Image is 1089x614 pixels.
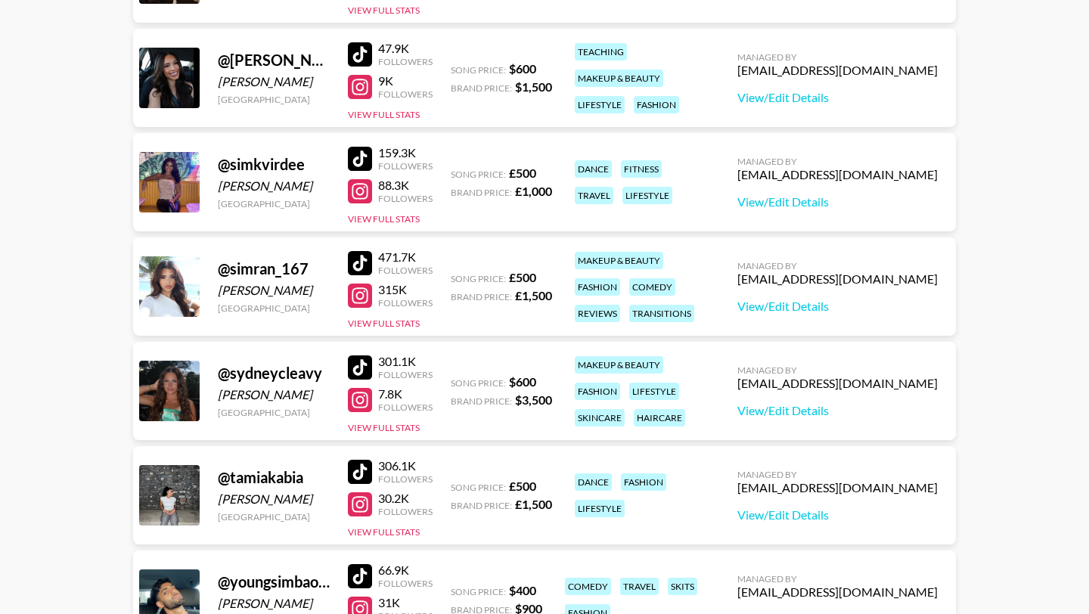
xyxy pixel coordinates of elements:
div: comedy [629,278,675,296]
strong: $ 400 [509,583,536,597]
span: Brand Price: [451,82,512,94]
div: [EMAIL_ADDRESS][DOMAIN_NAME] [737,585,938,600]
div: Followers [378,578,433,589]
strong: $ 3,500 [515,392,552,407]
div: dance [575,160,612,178]
div: makeup & beauty [575,252,663,269]
div: teaching [575,43,627,60]
div: 315K [378,282,433,297]
div: Followers [378,473,433,485]
div: makeup & beauty [575,356,663,374]
div: [EMAIL_ADDRESS][DOMAIN_NAME] [737,271,938,287]
div: [EMAIL_ADDRESS][DOMAIN_NAME] [737,167,938,182]
div: @ simran_167 [218,259,330,278]
span: Brand Price: [451,291,512,302]
div: @ youngsimbaofficial [218,572,330,591]
div: [GEOGRAPHIC_DATA] [218,511,330,523]
div: makeup & beauty [575,70,663,87]
div: comedy [565,578,611,595]
div: Followers [378,265,433,276]
div: skincare [575,409,625,426]
button: View Full Stats [348,109,420,120]
button: View Full Stats [348,318,420,329]
strong: £ 1,000 [515,184,552,198]
span: Song Price: [451,482,506,493]
div: 7.8K [378,386,433,402]
div: 30.2K [378,491,433,506]
div: [GEOGRAPHIC_DATA] [218,302,330,314]
div: lifestyle [575,96,625,113]
div: [GEOGRAPHIC_DATA] [218,407,330,418]
div: [EMAIL_ADDRESS][DOMAIN_NAME] [737,376,938,391]
strong: $ 1,500 [515,79,552,94]
div: dance [575,473,612,491]
button: View Full Stats [348,5,420,16]
div: fashion [621,473,666,491]
div: Followers [378,369,433,380]
div: Managed By [737,260,938,271]
button: View Full Stats [348,213,420,225]
span: Song Price: [451,586,506,597]
span: Brand Price: [451,500,512,511]
div: [EMAIL_ADDRESS][DOMAIN_NAME] [737,480,938,495]
div: [PERSON_NAME] [218,492,330,507]
div: travel [575,187,613,204]
div: Followers [378,56,433,67]
div: Managed By [737,364,938,376]
a: View/Edit Details [737,507,938,523]
div: [EMAIL_ADDRESS][DOMAIN_NAME] [737,63,938,78]
div: [PERSON_NAME] [218,387,330,402]
div: haircare [634,409,685,426]
strong: $ 600 [509,61,536,76]
div: Followers [378,402,433,413]
div: [GEOGRAPHIC_DATA] [218,198,330,209]
div: 159.3K [378,145,433,160]
div: [PERSON_NAME] [218,283,330,298]
div: 66.9K [378,563,433,578]
div: Managed By [737,51,938,63]
div: Followers [378,88,433,100]
strong: £ 500 [509,479,536,493]
div: lifestyle [629,383,679,400]
div: Followers [378,297,433,309]
strong: £ 1,500 [515,288,552,302]
div: 88.3K [378,178,433,193]
div: travel [620,578,659,595]
div: lifestyle [622,187,672,204]
span: Song Price: [451,64,506,76]
div: fitness [621,160,662,178]
div: 471.7K [378,250,433,265]
div: lifestyle [575,500,625,517]
div: Followers [378,193,433,204]
strong: $ 600 [509,374,536,389]
a: View/Edit Details [737,194,938,209]
div: @ [PERSON_NAME].[PERSON_NAME] [218,51,330,70]
div: [PERSON_NAME] [218,74,330,89]
strong: £ 500 [509,270,536,284]
button: View Full Stats [348,422,420,433]
div: Managed By [737,469,938,480]
div: @ tamiakabia [218,468,330,487]
span: Brand Price: [451,395,512,407]
span: Brand Price: [451,187,512,198]
div: fashion [575,383,620,400]
div: [PERSON_NAME] [218,596,330,611]
button: View Full Stats [348,526,420,538]
div: 9K [378,73,433,88]
a: View/Edit Details [737,90,938,105]
span: Song Price: [451,273,506,284]
div: @ simkvirdee [218,155,330,174]
div: Followers [378,506,433,517]
span: Song Price: [451,377,506,389]
div: 31K [378,595,433,610]
div: Followers [378,160,433,172]
a: View/Edit Details [737,299,938,314]
div: Managed By [737,573,938,585]
div: [GEOGRAPHIC_DATA] [218,94,330,105]
div: @ sydneycleavy [218,364,330,383]
span: Song Price: [451,169,506,180]
div: fashion [575,278,620,296]
div: Managed By [737,156,938,167]
div: [PERSON_NAME] [218,178,330,194]
div: skits [668,578,697,595]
